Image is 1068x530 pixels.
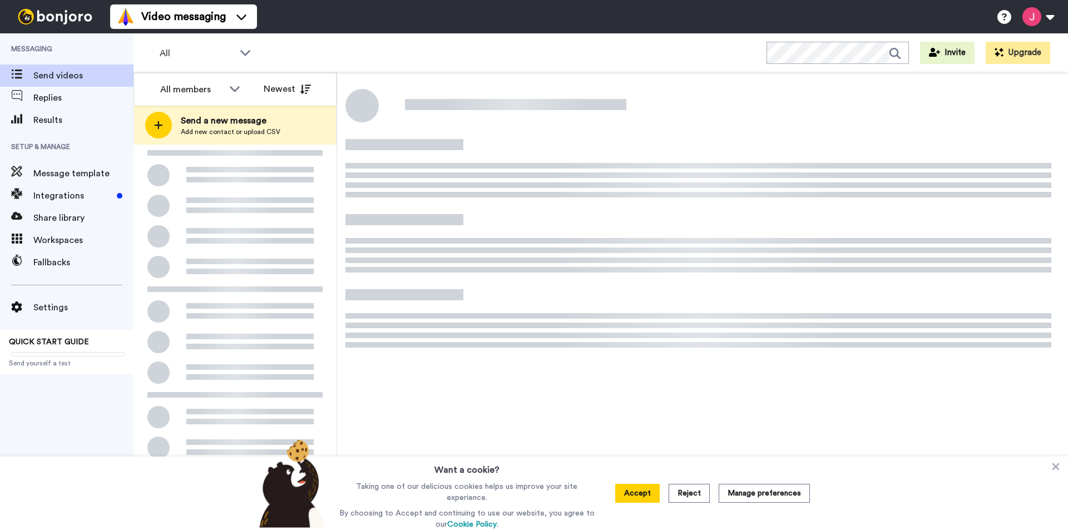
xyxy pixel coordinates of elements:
[920,42,975,64] button: Invite
[181,127,280,136] span: Add new contact or upload CSV
[447,521,497,528] a: Cookie Policy
[434,457,500,477] h3: Want a cookie?
[33,167,133,180] span: Message template
[255,78,319,100] button: Newest
[33,256,133,269] span: Fallbacks
[337,481,597,503] p: Taking one of our delicious cookies helps us improve your site experience.
[615,484,660,503] button: Accept
[160,47,234,60] span: All
[986,42,1050,64] button: Upgrade
[160,83,224,96] div: All members
[33,211,133,225] span: Share library
[33,69,133,82] span: Send videos
[117,8,135,26] img: vm-color.svg
[33,301,133,314] span: Settings
[669,484,710,503] button: Reject
[181,114,280,127] span: Send a new message
[13,9,97,24] img: bj-logo-header-white.svg
[141,9,226,24] span: Video messaging
[33,91,133,105] span: Replies
[249,439,332,528] img: bear-with-cookie.png
[337,508,597,530] p: By choosing to Accept and continuing to use our website, you agree to our .
[9,359,125,368] span: Send yourself a test
[719,484,810,503] button: Manage preferences
[33,189,112,202] span: Integrations
[33,113,133,127] span: Results
[9,338,89,346] span: QUICK START GUIDE
[33,234,133,247] span: Workspaces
